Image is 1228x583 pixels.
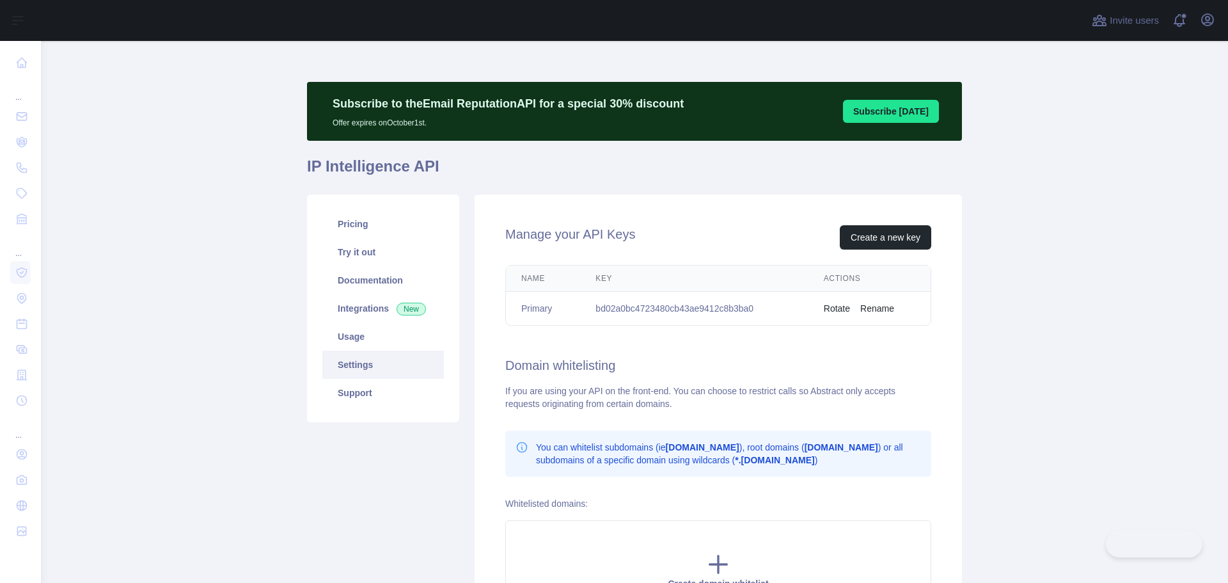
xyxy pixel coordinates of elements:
a: Support [322,379,444,407]
b: [DOMAIN_NAME] [805,442,878,452]
div: ... [10,233,31,259]
button: Subscribe [DATE] [843,100,939,123]
b: *.[DOMAIN_NAME] [735,455,814,465]
b: [DOMAIN_NAME] [666,442,739,452]
span: Invite users [1110,13,1159,28]
label: Whitelisted domains: [505,499,588,509]
td: bd02a0bc4723480cb43ae9412c8b3ba0 [580,292,808,326]
p: You can whitelist subdomains (ie ), root domains ( ) or all subdomains of a specific domain using... [536,441,921,467]
h1: IP Intelligence API [307,156,962,187]
a: Try it out [322,238,444,266]
button: Rename [860,302,894,315]
td: Primary [506,292,580,326]
h2: Domain whitelisting [505,356,931,374]
a: Integrations New [322,294,444,323]
div: If you are using your API on the front-end. You can choose to restrict calls so Abstract only acc... [505,385,931,410]
p: Offer expires on October 1st. [333,113,684,128]
h2: Manage your API Keys [505,225,635,250]
button: Create a new key [840,225,931,250]
p: Subscribe to the Email Reputation API for a special 30 % discount [333,95,684,113]
a: Pricing [322,210,444,238]
th: Actions [808,266,931,292]
div: ... [10,77,31,102]
a: Settings [322,351,444,379]
button: Rotate [824,302,850,315]
th: Key [580,266,808,292]
th: Name [506,266,580,292]
span: New [397,303,426,315]
iframe: Toggle Customer Support [1106,531,1202,557]
div: ... [10,415,31,440]
a: Usage [322,323,444,351]
a: Documentation [322,266,444,294]
button: Invite users [1089,10,1161,31]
